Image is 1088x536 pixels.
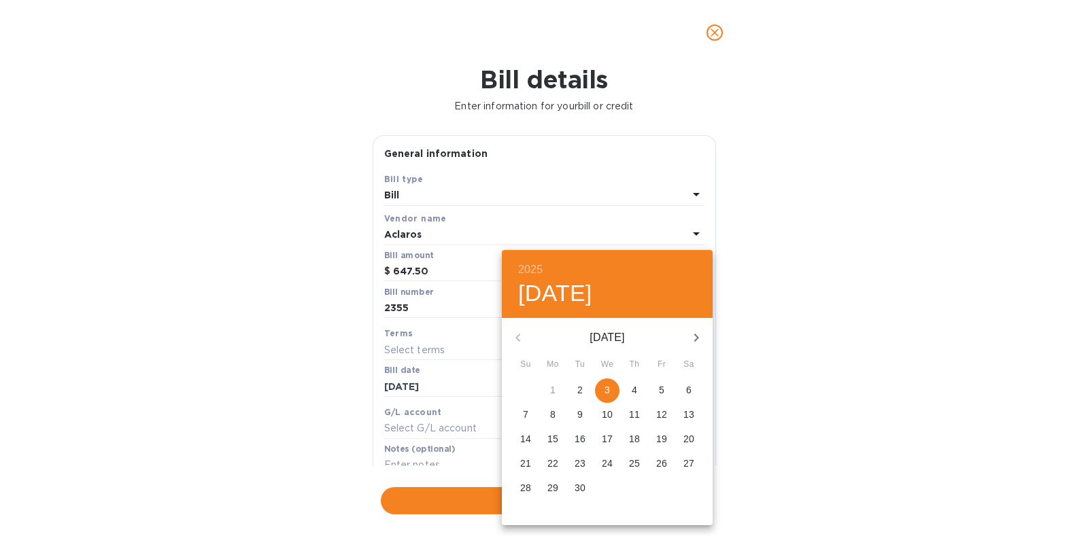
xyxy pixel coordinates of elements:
[595,427,619,452] button: 17
[520,432,531,446] p: 14
[518,279,592,308] button: [DATE]
[547,481,558,495] p: 29
[632,383,637,397] p: 4
[683,457,694,470] p: 27
[513,427,538,452] button: 14
[577,408,583,421] p: 9
[602,408,613,421] p: 10
[575,457,585,470] p: 23
[622,378,647,403] button: 4
[649,403,674,427] button: 12
[547,457,558,470] p: 22
[523,408,528,421] p: 7
[547,432,558,446] p: 15
[541,403,565,427] button: 8
[656,432,667,446] p: 19
[520,457,531,470] p: 21
[649,452,674,476] button: 26
[677,403,701,427] button: 13
[513,358,538,372] span: Su
[575,432,585,446] p: 16
[683,432,694,446] p: 20
[568,403,592,427] button: 9
[622,403,647,427] button: 11
[677,452,701,476] button: 27
[575,481,585,495] p: 30
[595,378,619,403] button: 3
[595,452,619,476] button: 24
[550,408,556,421] p: 8
[683,408,694,421] p: 13
[649,358,674,372] span: Fr
[518,260,543,279] button: 2025
[622,358,647,372] span: Th
[656,457,667,470] p: 26
[622,452,647,476] button: 25
[520,481,531,495] p: 28
[513,476,538,501] button: 28
[686,383,692,397] p: 6
[677,427,701,452] button: 20
[659,383,664,397] p: 5
[649,378,674,403] button: 5
[568,427,592,452] button: 16
[677,378,701,403] button: 6
[541,427,565,452] button: 15
[595,358,619,372] span: We
[577,383,583,397] p: 2
[541,358,565,372] span: Mo
[629,408,640,421] p: 11
[541,452,565,476] button: 22
[677,358,701,372] span: Sa
[568,476,592,501] button: 30
[629,457,640,470] p: 25
[649,427,674,452] button: 19
[602,457,613,470] p: 24
[605,383,610,397] p: 3
[513,452,538,476] button: 21
[568,358,592,372] span: Tu
[513,403,538,427] button: 7
[622,427,647,452] button: 18
[568,378,592,403] button: 2
[602,432,613,446] p: 17
[568,452,592,476] button: 23
[629,432,640,446] p: 18
[541,476,565,501] button: 29
[595,403,619,427] button: 10
[534,329,680,346] p: [DATE]
[656,408,667,421] p: 12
